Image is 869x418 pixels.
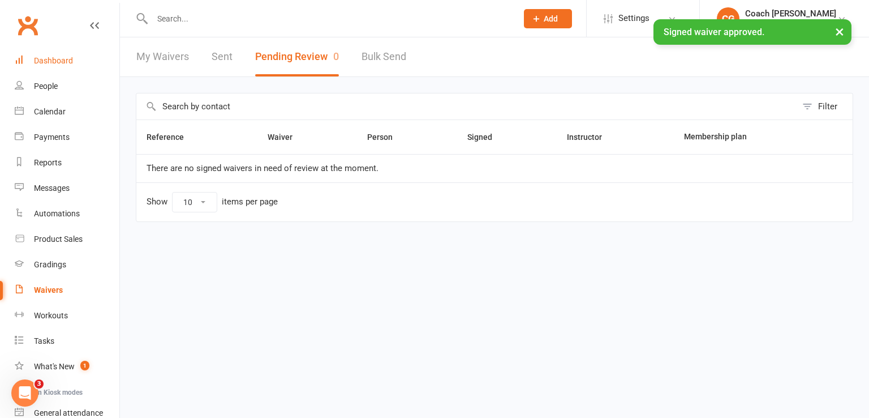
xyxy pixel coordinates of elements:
[524,9,572,28] button: Add
[222,197,278,207] div: items per page
[15,176,119,201] a: Messages
[147,133,196,142] span: Reference
[567,130,614,144] button: Instructor
[11,379,38,407] iframe: Intercom live chat
[136,93,797,120] input: Search by contact
[268,133,305,142] span: Waiver
[14,11,42,40] a: Clubworx
[147,130,196,144] button: Reference
[15,48,119,74] a: Dashboard
[362,37,406,76] a: Bulk Send
[15,329,119,354] a: Tasks
[34,260,66,269] div: Gradings
[467,130,505,144] button: Signed
[268,130,305,144] button: Waiver
[34,56,73,65] div: Dashboard
[15,201,119,227] a: Automations
[34,209,80,218] div: Automations
[35,379,44,389] span: 3
[34,133,70,142] div: Payments
[674,120,818,154] th: Membership plan
[818,100,837,113] div: Filter
[15,252,119,278] a: Gradings
[34,158,62,167] div: Reports
[15,150,119,176] a: Reports
[80,361,89,370] span: 1
[147,192,278,212] div: Show
[34,362,75,371] div: What's New
[34,285,63,295] div: Waivers
[34,336,54,346] div: Tasks
[136,154,853,182] td: There are no signed waivers in need of review at the moment.
[149,11,509,27] input: Search...
[717,7,739,30] div: CG
[829,19,850,44] button: ×
[333,50,339,62] span: 0
[797,93,853,120] button: Filter
[34,311,68,320] div: Workouts
[15,125,119,150] a: Payments
[212,37,233,76] a: Sent
[618,6,649,31] span: Settings
[653,19,851,45] div: Signed waiver approved.
[15,99,119,125] a: Calendar
[15,74,119,99] a: People
[745,8,837,19] div: Coach [PERSON_NAME]
[367,133,405,142] span: Person
[15,227,119,252] a: Product Sales
[15,278,119,303] a: Waivers
[34,107,66,116] div: Calendar
[34,234,83,244] div: Product Sales
[15,354,119,379] a: What's New1
[15,303,119,329] a: Workouts
[136,37,189,76] a: My Waivers
[544,14,558,23] span: Add
[255,37,339,76] button: Pending Review0
[567,133,614,142] span: Instructor
[745,19,837,29] div: Fightcross MMA & Fitness
[467,133,505,142] span: Signed
[34,184,70,193] div: Messages
[367,130,405,144] button: Person
[34,82,58,91] div: People
[34,408,103,417] div: General attendance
